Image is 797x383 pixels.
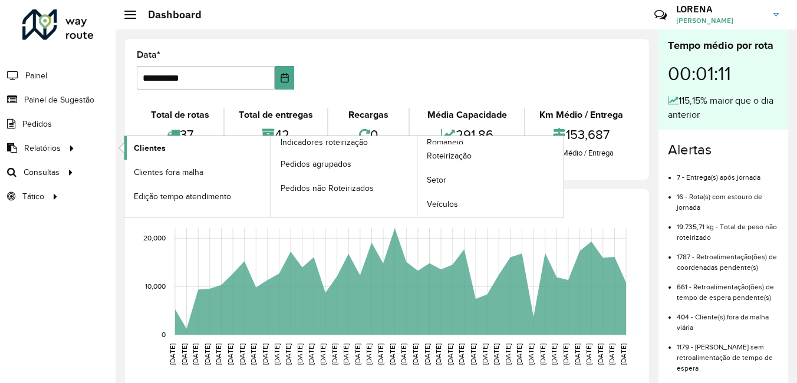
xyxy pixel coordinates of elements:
text: [DATE] [284,344,292,365]
text: [DATE] [249,344,257,365]
text: [DATE] [180,344,188,365]
span: Veículos [427,198,458,210]
text: [DATE] [574,344,581,365]
span: Edição tempo atendimento [134,190,231,203]
text: [DATE] [400,344,407,365]
div: 42 [228,122,324,147]
a: Pedidos não Roteirizados [271,176,417,200]
text: [DATE] [515,344,523,365]
text: [DATE] [411,344,419,365]
div: Km Médio / Entrega [528,108,634,122]
span: Pedidos não Roteirizados [281,182,374,194]
li: 7 - Entrega(s) após jornada [677,163,779,183]
span: Clientes [134,142,166,154]
div: Total de entregas [228,108,324,122]
text: [DATE] [446,344,454,365]
text: [DATE] [192,344,199,365]
li: 661 - Retroalimentação(ões) de tempo de espera pendente(s) [677,273,779,303]
text: [DATE] [539,344,546,365]
text: [DATE] [377,344,384,365]
text: [DATE] [608,344,615,365]
span: Relatórios [24,142,61,154]
text: [DATE] [423,344,431,365]
span: Pedidos [22,118,52,130]
a: Contato Rápido [648,2,673,28]
span: Indicadores roteirização [281,136,368,148]
a: Romaneio [271,136,564,217]
a: Setor [417,169,564,192]
text: [DATE] [238,344,246,365]
span: Painel [25,70,47,82]
span: Setor [427,174,446,186]
span: Painel de Sugestão [24,94,94,106]
span: Clientes fora malha [134,166,203,179]
span: Roteirização [427,150,472,162]
div: Recargas [331,108,406,122]
text: [DATE] [296,344,304,365]
a: Indicadores roteirização [124,136,417,217]
button: Choose Date [275,66,294,90]
a: Veículos [417,193,564,216]
div: 0 [331,122,406,147]
span: Pedidos agrupados [281,158,351,170]
text: [DATE] [562,344,569,365]
li: 1179 - [PERSON_NAME] sem retroalimentação de tempo de espera [677,333,779,374]
div: Total de rotas [140,108,220,122]
h3: LORENA [676,4,765,15]
text: 10,000 [145,282,166,290]
li: 16 - Rota(s) com estouro de jornada [677,183,779,213]
text: [DATE] [388,344,396,365]
text: [DATE] [354,344,361,365]
span: Consultas [24,166,60,179]
text: [DATE] [203,344,211,365]
span: Tático [22,190,44,203]
h2: Dashboard [136,8,202,21]
label: Data [137,48,160,62]
div: 115,15% maior que o dia anterior [668,94,779,122]
text: [DATE] [365,344,373,365]
text: [DATE] [261,344,269,365]
span: Romaneio [427,136,463,148]
text: [DATE] [585,344,592,365]
li: 1787 - Retroalimentação(ões) de coordenadas pendente(s) [677,243,779,273]
text: [DATE] [620,344,627,365]
li: 19.735,71 kg - Total de peso não roteirizado [677,213,779,243]
span: [PERSON_NAME] [676,15,765,26]
div: 00:01:11 [668,54,779,94]
text: [DATE] [307,344,315,365]
div: 153,687 [528,122,634,147]
text: [DATE] [457,344,465,365]
div: 37 [140,122,220,147]
text: 0 [162,331,166,338]
text: [DATE] [319,344,327,365]
div: Média Capacidade [413,108,521,122]
text: [DATE] [481,344,489,365]
h4: Alertas [668,141,779,159]
a: Edição tempo atendimento [124,184,271,208]
div: 291,86 [413,122,521,147]
li: 404 - Cliente(s) fora da malha viária [677,303,779,333]
text: [DATE] [215,344,222,365]
a: Clientes [124,136,271,160]
text: [DATE] [169,344,176,365]
text: [DATE] [331,344,338,365]
a: Pedidos agrupados [271,152,417,176]
text: [DATE] [504,344,512,365]
text: [DATE] [492,344,500,365]
text: [DATE] [550,344,558,365]
text: [DATE] [226,344,234,365]
text: [DATE] [342,344,350,365]
text: [DATE] [469,344,477,365]
text: [DATE] [273,344,281,365]
a: Roteirização [417,144,564,168]
text: [DATE] [597,344,604,365]
text: [DATE] [527,344,535,365]
div: Km Médio / Entrega [528,147,634,159]
a: Clientes fora malha [124,160,271,184]
text: [DATE] [434,344,442,365]
text: 20,000 [143,234,166,242]
div: Tempo médio por rota [668,38,779,54]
